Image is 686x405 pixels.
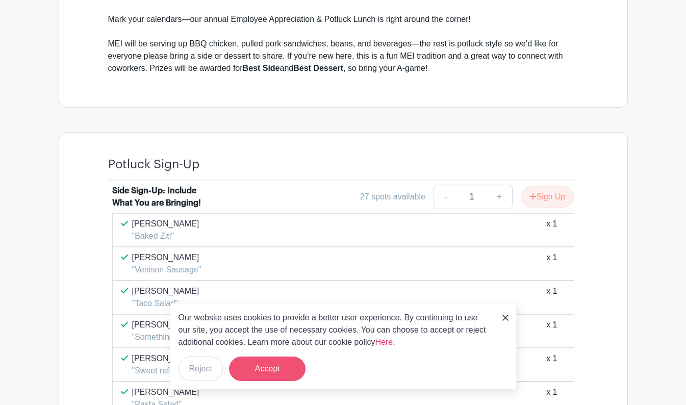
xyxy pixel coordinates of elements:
button: Reject [179,357,223,381]
div: Mark your calendars—our annual Employee Appreciation & Potluck Lunch is right around the corner! [108,13,578,26]
div: x 1 [546,251,557,276]
p: "Venison Sausage" [132,264,201,276]
button: Accept [229,357,306,381]
h4: Potluck Sign-Up [108,157,199,172]
p: [PERSON_NAME] [132,218,199,230]
img: close_button-5f87c8562297e5c2d7936805f587ecaba9071eb48480494691a3f1689db116b3.svg [502,315,509,321]
p: [PERSON_NAME] [132,386,199,398]
p: [PERSON_NAME] [132,319,199,331]
p: "Baked Ziti" [132,230,199,242]
p: "Something " [132,331,199,343]
div: x 1 [546,352,557,377]
p: [PERSON_NAME] [132,352,230,365]
button: Sign Up [521,186,574,208]
strong: Best Side [243,64,280,72]
p: [PERSON_NAME] [132,251,201,264]
p: "Sweet refrigerator pickles" [132,365,230,377]
div: x 1 [546,218,557,242]
a: - [434,185,457,209]
div: Side Sign-Up: Include What You are Bringing! [112,185,216,209]
strong: Best Dessert [293,64,343,72]
a: Here [375,338,393,346]
div: x 1 [546,319,557,343]
a: + [487,185,512,209]
p: "Taco Salad" [132,297,199,310]
p: [PERSON_NAME] [132,285,199,297]
div: x 1 [546,285,557,310]
div: 27 spots available [360,191,425,203]
div: MEI will be serving up BBQ chicken, pulled pork sandwiches, beans, and beverages—the rest is potl... [108,38,578,74]
p: Our website uses cookies to provide a better user experience. By continuing to use our site, you ... [179,312,492,348]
